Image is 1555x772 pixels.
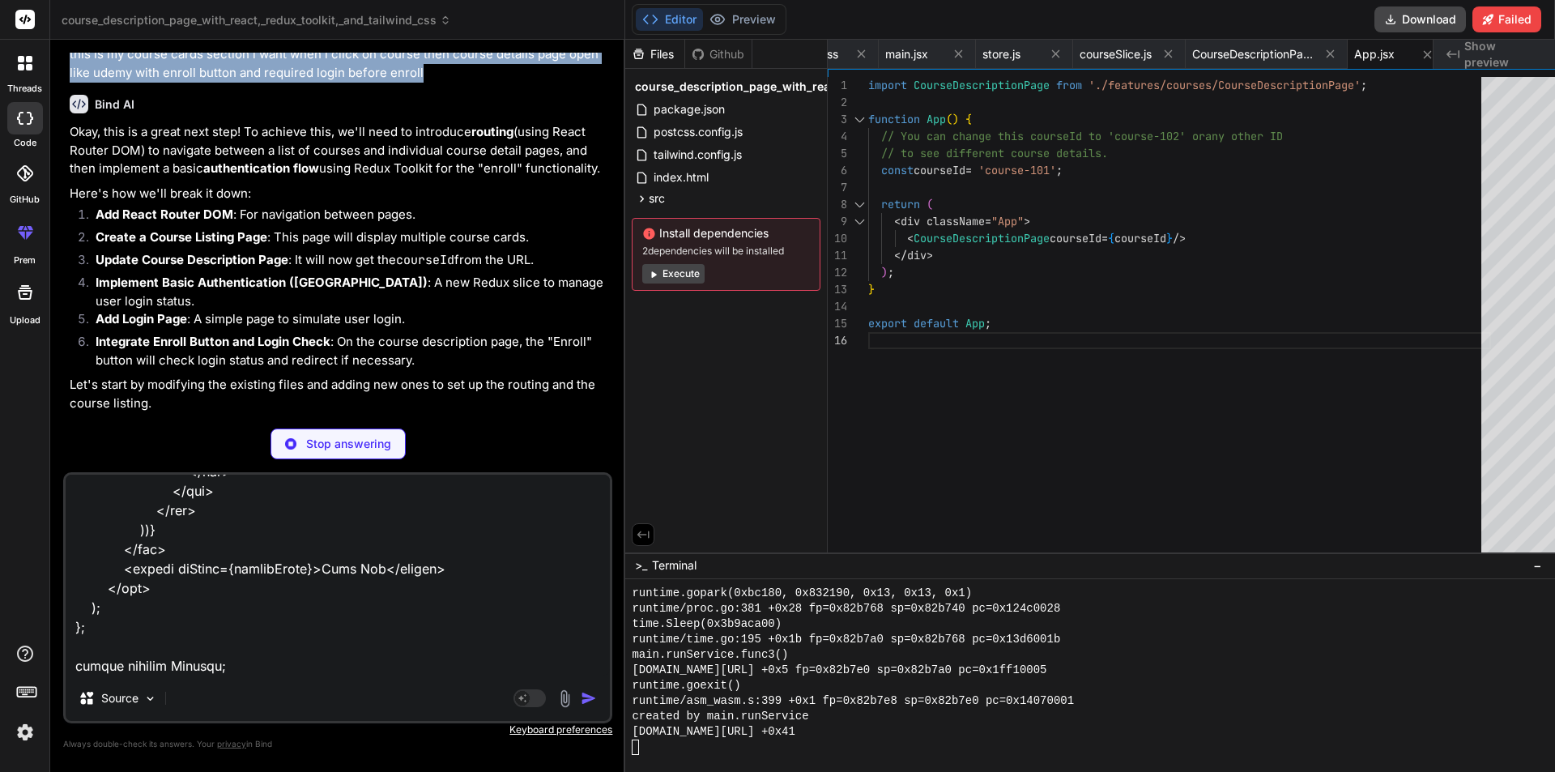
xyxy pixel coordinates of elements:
label: prem [14,254,36,267]
p: Stop answering [306,436,391,452]
strong: Add React Router DOM [96,207,233,222]
p: Always double-check its answers. Your in Bind [63,736,612,752]
strong: Implement Basic Authentication ([GEOGRAPHIC_DATA]) [96,275,428,290]
p: Keyboard preferences [63,723,612,736]
span: from [1056,78,1082,92]
div: 6 [828,162,847,179]
span: </ [894,248,907,262]
button: Preview [703,8,782,31]
span: Install dependencies [642,225,810,241]
span: { [1108,231,1114,245]
span: course_description_page_with_react,_redux_toolkit,_and_tailwind_css [62,12,451,28]
span: return [881,197,920,211]
li: : For navigation between pages. [83,206,609,228]
span: < [907,231,914,245]
button: Download [1374,6,1466,32]
div: 12 [828,264,847,281]
span: = [985,214,991,228]
span: > [927,248,933,262]
strong: Create a Course Listing Page [96,229,267,245]
span: default [914,316,959,331]
span: course_description_page_with_react,_redux_toolkit,_and_tailwind_css [635,79,1029,95]
span: = [1101,231,1108,245]
span: ) [952,112,959,126]
span: import [868,78,907,92]
strong: authentication flow [203,160,319,176]
span: function [868,112,920,126]
span: App [927,112,946,126]
span: } [868,282,875,296]
div: Click to collapse the range. [849,111,870,128]
span: Terminal [652,557,697,574]
span: time.Sleep(0x3b9aca00) [632,616,782,632]
span: > [1024,214,1030,228]
span: { [965,112,972,126]
span: privacy [217,739,246,749]
li: : A simple page to simulate user login. [83,310,609,333]
span: ( [927,197,933,211]
span: "App" [991,214,1024,228]
span: './features/courses/CourseDescriptionPage' [1088,78,1361,92]
div: 13 [828,281,847,298]
div: 15 [828,315,847,332]
span: App.jsx [1354,46,1395,62]
span: = [965,163,972,177]
span: ; [985,316,991,331]
div: 9 [828,213,847,230]
span: package.json [652,100,726,119]
span: runtime/asm_wasm.s:399 +0x1 fp=0x82b7e8 sp=0x82b7e0 pc=0x14070001 [632,693,1074,709]
span: CourseDescriptionPage.jsx [1192,46,1314,62]
div: 4 [828,128,847,145]
span: main.runService.func3() [632,647,788,663]
span: src [649,190,665,207]
span: < [894,214,901,228]
span: >_ [635,557,647,574]
span: } [1166,231,1173,245]
img: attachment [556,689,574,708]
p: Okay, this is a great next step! To achieve this, we'll need to introduce (using React Router DOM... [70,123,609,178]
span: ; [888,265,894,279]
span: any other ID [1205,129,1283,143]
img: settings [11,719,39,746]
span: courseSlice.js [1080,46,1152,62]
label: Upload [10,313,40,327]
button: − [1530,552,1545,578]
span: Show preview [1464,38,1542,70]
li: : This page will display multiple course cards. [83,228,609,251]
span: // to see different course details. [881,146,1108,160]
code: courseId [396,252,454,268]
li: : It will now get the from the URL. [83,251,609,274]
span: runtime.gopark(0xbc180, 0x832190, 0x13, 0x13, 0x1) [632,586,972,601]
span: ; [1361,78,1367,92]
div: 11 [828,247,847,264]
label: code [14,136,36,150]
div: 10 [828,230,847,247]
textarea: loremi Dolor, { sitAmetco, adiPisci } elit 'seddo'; eiusm Tempori = () => { utlab [etdo, magNaal]... [66,475,610,676]
div: Click to collapse the range. [849,196,870,213]
span: − [1533,557,1542,574]
span: runtime/time.go:195 +0x1b fp=0x82b7a0 sp=0x82b768 pc=0x13d6001b [632,632,1060,647]
span: ( [946,112,952,126]
p: Let's start by modifying the existing files and adding new ones to set up the routing and the cou... [70,376,609,412]
div: Click to collapse the range. [849,213,870,230]
span: runtime.goexit() [632,678,740,693]
span: ) [881,265,888,279]
span: main.jsx [885,46,928,62]
span: [DOMAIN_NAME][URL] +0x5 fp=0x82b7e0 sp=0x82b7a0 pc=0x1ff10005 [632,663,1046,678]
span: const [881,163,914,177]
span: App [965,316,985,331]
div: 8 [828,196,847,213]
span: courseId [914,163,965,177]
strong: routing [471,124,513,139]
span: /> [1173,231,1186,245]
div: Github [685,46,752,62]
span: courseId [1114,231,1166,245]
span: div className [901,214,985,228]
div: 3 [828,111,847,128]
span: created by main.runService [632,709,808,724]
p: Source [101,690,138,706]
span: courseId [1050,231,1101,245]
img: Pick Models [143,692,157,706]
span: [DOMAIN_NAME][URL] +0x41 [632,724,795,740]
span: runtime/proc.go:381 +0x28 fp=0x82b768 sp=0x82b740 pc=0x124c0028 [632,601,1060,616]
